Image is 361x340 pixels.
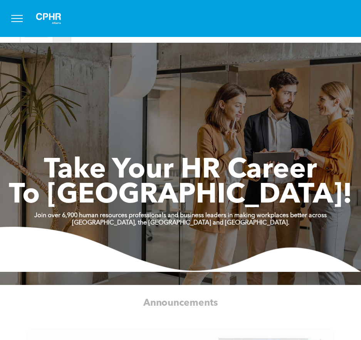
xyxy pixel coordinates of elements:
[72,220,289,226] strong: [GEOGRAPHIC_DATA], the [GEOGRAPHIC_DATA] and [GEOGRAPHIC_DATA].
[9,182,353,209] span: To [GEOGRAPHIC_DATA]!
[7,8,27,28] button: menu
[34,213,327,219] strong: Join over 6,900 human resources professionals and business leaders in making workplaces better ac...
[29,6,68,31] img: A white background with a few lines on it
[44,157,317,184] span: Take Your HR Career
[143,298,218,308] span: Announcements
